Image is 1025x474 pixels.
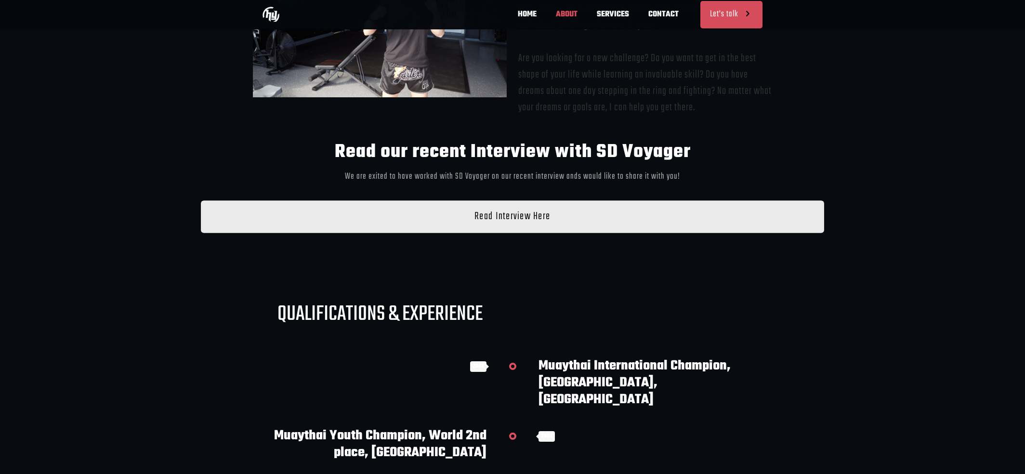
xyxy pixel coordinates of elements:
a: Let's talk [700,1,762,28]
span: 2003 [470,361,486,372]
div: We are exited to have worked with SD Voyager on our recent interview ands would like to share it ... [253,170,772,184]
h2: Read our recent Interview with SD Voyager [253,142,772,162]
span: 2003 [539,431,555,442]
h1: QUALIFICATIONS & EXPERIENCE [253,303,507,327]
h3: Muaythai Youth Champion, World 2nd place, [GEOGRAPHIC_DATA] [253,427,486,461]
img: ABOUT THE STUDIO [263,6,279,23]
h3: Muaythai International Champion, [GEOGRAPHIC_DATA], [GEOGRAPHIC_DATA] [539,357,772,408]
span: Read Interview Here [474,210,550,224]
a: Read Interview Here [201,200,824,233]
